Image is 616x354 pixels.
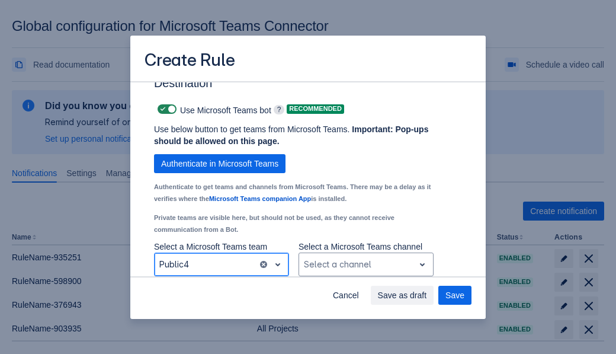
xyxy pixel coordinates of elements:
[161,154,278,173] span: Authenticate in Microsoft Teams
[287,106,344,112] span: Recommended
[259,260,268,269] button: clear
[154,101,271,117] div: Use Microsoft Teams bot
[299,241,434,253] p: Select a Microsoft Teams channel
[209,195,311,202] a: Microsoft Teams companion App
[274,105,285,114] span: ?
[154,214,394,233] small: Private teams are visible here, but should not be used, as they cannot receive communication from...
[154,154,285,173] button: Authenticate in Microsoft Teams
[154,76,453,95] h3: Destination
[145,50,235,73] h3: Create Rule
[415,257,429,272] span: open
[333,286,359,305] span: Cancel
[371,286,434,305] button: Save as draft
[130,81,486,278] div: Scrollable content
[445,286,464,305] span: Save
[271,257,285,272] span: open
[154,241,289,253] p: Select a Microsoft Teams team
[154,183,431,202] small: Authenticate to get teams and channels from Microsoft Teams. There may be a delay as it verifies ...
[154,123,434,147] p: Use below button to get teams from Microsoft Teams.
[378,286,427,305] span: Save as draft
[438,286,471,305] button: Save
[326,286,366,305] button: Cancel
